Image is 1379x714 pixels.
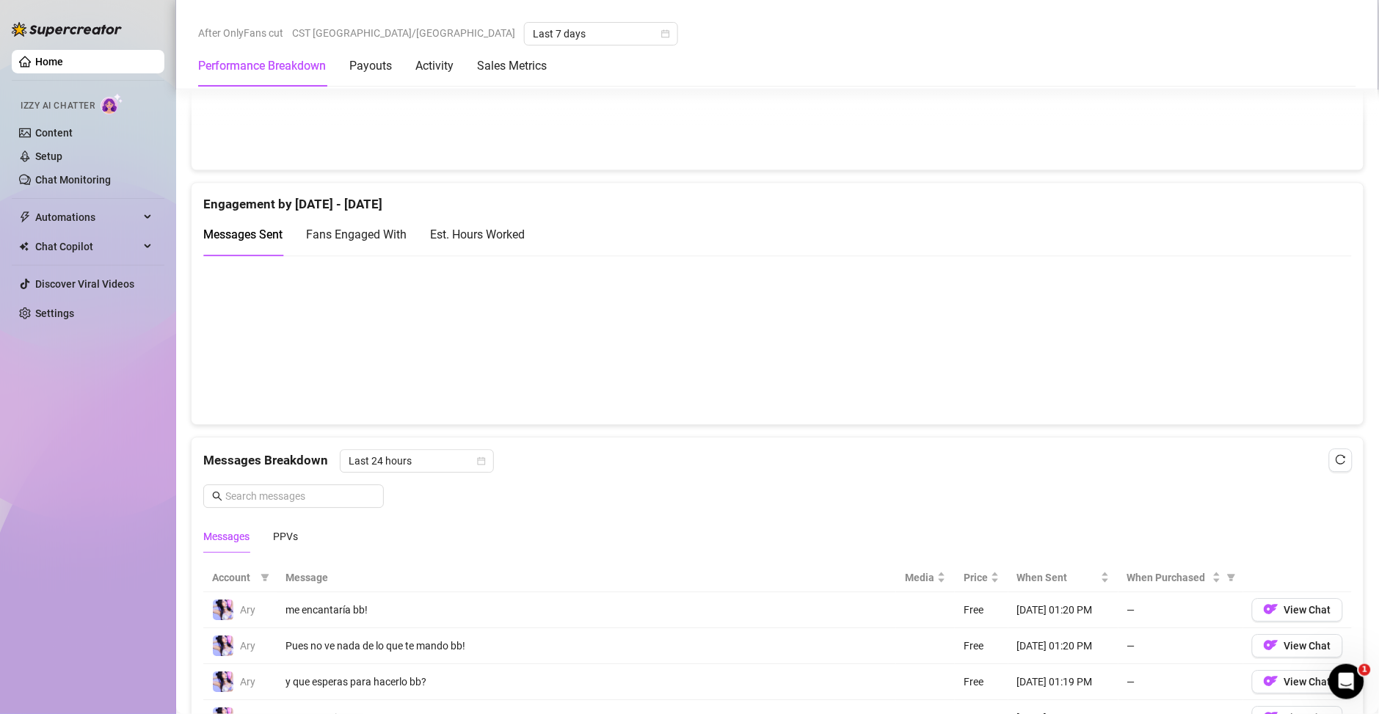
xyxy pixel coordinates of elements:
[292,22,515,44] span: CST [GEOGRAPHIC_DATA]/[GEOGRAPHIC_DATA]
[1127,569,1209,586] span: When Purchased
[1329,664,1364,699] iframe: Intercom live chat
[35,307,74,319] a: Settings
[349,450,485,472] span: Last 24 hours
[273,528,298,544] div: PPVs
[12,22,122,37] img: logo-BBDzfeDw.svg
[19,211,31,223] span: thunderbolt
[1118,664,1243,700] td: —
[198,22,283,44] span: After OnlyFans cut
[101,93,123,114] img: AI Chatter
[1284,676,1331,688] span: View Chat
[955,628,1008,664] td: Free
[35,150,62,162] a: Setup
[240,640,255,652] span: Ary
[349,57,392,75] div: Payouts
[430,225,525,244] div: Est. Hours Worked
[955,592,1008,628] td: Free
[203,528,250,544] div: Messages
[964,569,988,586] span: Price
[212,491,222,501] span: search
[533,23,669,45] span: Last 7 days
[1224,567,1239,589] span: filter
[1336,454,1346,465] span: reload
[955,564,1008,592] th: Price
[258,567,272,589] span: filter
[277,564,896,592] th: Message
[19,241,29,252] img: Chat Copilot
[213,635,233,656] img: Ary
[203,183,1352,214] div: Engagement by [DATE] - [DATE]
[1264,674,1278,688] img: OF
[35,205,139,229] span: Automations
[1252,634,1343,657] button: OFView Chat
[1017,569,1098,586] span: When Sent
[35,278,134,290] a: Discover Viral Videos
[896,564,955,592] th: Media
[261,573,269,582] span: filter
[285,602,887,618] div: me encantaría bb!
[306,227,407,241] span: Fans Engaged With
[477,456,486,465] span: calendar
[1227,573,1236,582] span: filter
[285,638,887,654] div: Pues no ve nada de lo que te mando bb!
[1252,679,1343,691] a: OFView Chat
[1118,628,1243,664] td: —
[905,569,934,586] span: Media
[21,99,95,113] span: Izzy AI Chatter
[35,174,111,186] a: Chat Monitoring
[35,56,63,68] a: Home
[1252,598,1343,622] button: OFView Chat
[1008,564,1118,592] th: When Sent
[1252,607,1343,619] a: OFView Chat
[1008,628,1118,664] td: [DATE] 01:20 PM
[1284,604,1331,616] span: View Chat
[1264,602,1278,616] img: OF
[1359,664,1371,676] span: 1
[1264,638,1278,652] img: OF
[1118,592,1243,628] td: —
[35,127,73,139] a: Content
[1118,564,1243,592] th: When Purchased
[955,664,1008,700] td: Free
[35,235,139,258] span: Chat Copilot
[1008,592,1118,628] td: [DATE] 01:20 PM
[203,227,283,241] span: Messages Sent
[212,569,255,586] span: Account
[1252,670,1343,693] button: OFView Chat
[1252,643,1343,655] a: OFView Chat
[198,57,326,75] div: Performance Breakdown
[225,488,375,504] input: Search messages
[213,600,233,620] img: Ary
[1008,664,1118,700] td: [DATE] 01:19 PM
[213,671,233,692] img: Ary
[1284,640,1331,652] span: View Chat
[285,674,887,690] div: y que esperas para hacerlo bb?
[203,449,1352,473] div: Messages Breakdown
[661,29,670,38] span: calendar
[477,57,547,75] div: Sales Metrics
[240,604,255,616] span: Ary
[240,676,255,688] span: Ary
[415,57,454,75] div: Activity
